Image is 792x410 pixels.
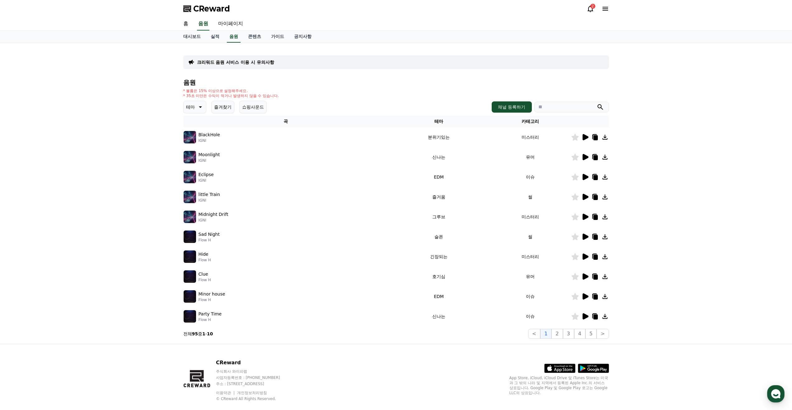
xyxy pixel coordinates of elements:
img: music [184,290,196,303]
p: Minor house [199,291,225,297]
th: 카테고리 [490,116,571,127]
span: CReward [193,4,230,14]
p: © CReward All Rights Reserved. [216,396,292,401]
img: music [184,191,196,203]
a: CReward [183,4,230,14]
a: 설정 [80,197,120,213]
a: 실적 [206,31,224,43]
p: Sad Night [199,231,220,238]
p: CReward [216,359,292,366]
p: IGNI [199,218,228,223]
button: 쇼핑사운드 [239,101,267,113]
button: 채널 등록하기 [492,101,532,113]
td: 이슈 [490,167,571,187]
span: 홈 [20,207,23,212]
p: Flow H [199,258,211,263]
td: 썰 [490,227,571,247]
p: Midnight Drift [199,211,228,218]
p: IGNI [199,158,220,163]
td: 즐거움 [388,187,489,207]
strong: 95 [192,331,198,336]
p: Flow H [199,317,222,322]
p: Eclipse [199,171,214,178]
img: music [184,310,196,323]
img: music [184,270,196,283]
strong: 10 [207,331,213,336]
p: 주식회사 와이피랩 [216,369,292,374]
a: 크리워드 음원 서비스 이용 시 유의사항 [197,59,274,65]
p: * 35초 미만은 수익이 적거나 발생하지 않을 수 있습니다. [183,93,279,98]
button: 1 [540,329,551,339]
span: 대화 [57,207,64,212]
p: * 볼륨은 15% 이상으로 설정해주세요. [183,88,279,93]
td: 신나는 [388,147,489,167]
td: 호기심 [388,267,489,287]
p: BlackHole [199,132,220,138]
p: Moonlight [199,151,220,158]
p: IGNI [199,138,220,143]
p: Flow H [199,277,211,282]
td: 미스터리 [490,127,571,147]
a: 가이드 [266,31,289,43]
button: 4 [574,329,585,339]
p: App Store, iCloud, iCloud Drive 및 iTunes Store는 미국과 그 밖의 나라 및 지역에서 등록된 Apple Inc.의 서비스 상표입니다. Goo... [509,375,609,395]
p: IGNI [199,198,220,203]
td: 슬픈 [388,227,489,247]
span: 설정 [96,207,104,212]
p: Flow H [199,297,225,302]
p: Clue [199,271,208,277]
button: 2 [551,329,563,339]
th: 곡 [183,116,388,127]
a: 마이페이지 [213,17,248,30]
img: music [184,151,196,163]
td: 미스터리 [490,247,571,267]
a: 대시보드 [178,31,206,43]
p: 테마 [186,103,195,111]
a: 공지사항 [289,31,316,43]
p: little Train [199,191,220,198]
h4: 음원 [183,79,609,86]
a: 음원 [197,17,209,30]
strong: 1 [202,331,205,336]
p: 전체 중 - [183,331,213,337]
p: IGNI [199,178,214,183]
p: 주소 : [STREET_ADDRESS] [216,381,292,386]
img: music [184,211,196,223]
a: 콘텐츠 [243,31,266,43]
td: EDM [388,287,489,306]
button: < [528,329,540,339]
a: 홈 [2,197,41,213]
a: 음원 [227,31,241,43]
td: EDM [388,167,489,187]
button: 테마 [183,101,206,113]
a: 홈 [178,17,193,30]
td: 이슈 [490,306,571,326]
div: 2 [590,4,595,9]
td: 긴장되는 [388,247,489,267]
img: music [184,231,196,243]
td: 이슈 [490,287,571,306]
td: 미스터리 [490,207,571,227]
p: 사업자등록번호 : [PHONE_NUMBER] [216,375,292,380]
button: 5 [585,329,597,339]
button: > [597,329,609,339]
p: Hide [199,251,209,258]
a: 이용약관 [216,391,236,395]
th: 테마 [388,116,489,127]
img: music [184,131,196,143]
td: 분위기있는 [388,127,489,147]
td: 유머 [490,267,571,287]
a: 개인정보처리방침 [237,391,267,395]
button: 즐겨찾기 [211,101,234,113]
td: 썰 [490,187,571,207]
a: 2 [587,5,594,12]
td: 그루브 [388,207,489,227]
a: 대화 [41,197,80,213]
td: 신나는 [388,306,489,326]
img: music [184,250,196,263]
p: Party Time [199,311,222,317]
td: 유머 [490,147,571,167]
p: Flow H [199,238,220,243]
